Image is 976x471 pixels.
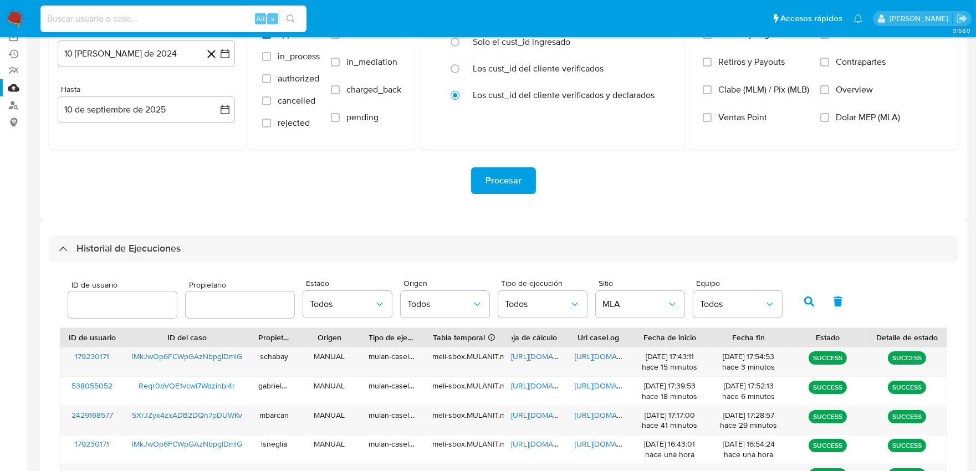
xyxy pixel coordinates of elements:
span: 3.158.0 [953,26,970,35]
span: Alt [256,13,265,24]
button: search-icon [279,11,302,27]
span: Accesos rápidos [780,13,842,24]
p: sandra.chabay@mercadolibre.com [890,13,952,24]
input: Buscar usuario o caso... [40,12,306,26]
a: Notificaciones [854,14,863,23]
span: s [271,13,274,24]
a: Salir [956,13,968,24]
